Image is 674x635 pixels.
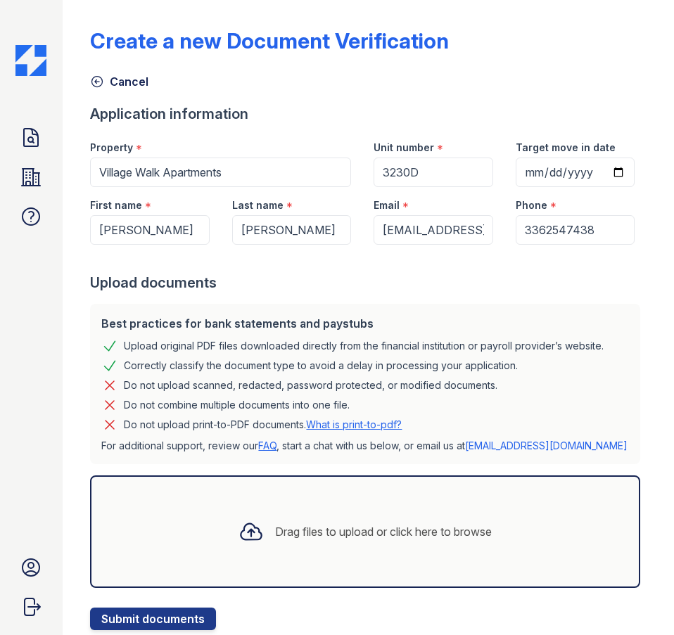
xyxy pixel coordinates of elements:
[124,357,518,374] div: Correctly classify the document type to avoid a delay in processing your application.
[306,418,402,430] a: What is print-to-pdf?
[90,198,142,212] label: First name
[90,28,449,53] div: Create a new Document Verification
[258,440,276,451] a: FAQ
[275,523,492,540] div: Drag files to upload or click here to browse
[374,198,400,212] label: Email
[101,439,629,453] p: For additional support, review our , start a chat with us below, or email us at
[465,440,628,451] a: [EMAIL_ADDRESS][DOMAIN_NAME]
[90,141,133,155] label: Property
[516,141,616,155] label: Target move in date
[374,141,434,155] label: Unit number
[124,397,350,413] div: Do not combine multiple documents into one file.
[124,377,497,394] div: Do not upload scanned, redacted, password protected, or modified documents.
[124,338,604,354] div: Upload original PDF files downloaded directly from the financial institution or payroll provider’...
[124,418,402,432] p: Do not upload print-to-PDF documents.
[15,45,46,76] img: CE_Icon_Blue-c292c112584629df590d857e76928e9f676e5b41ef8f769ba2f05ee15b207248.png
[101,315,629,332] div: Best practices for bank statements and paystubs
[90,608,216,630] button: Submit documents
[232,198,284,212] label: Last name
[90,104,646,124] div: Application information
[90,273,646,293] div: Upload documents
[516,198,547,212] label: Phone
[90,73,148,90] a: Cancel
